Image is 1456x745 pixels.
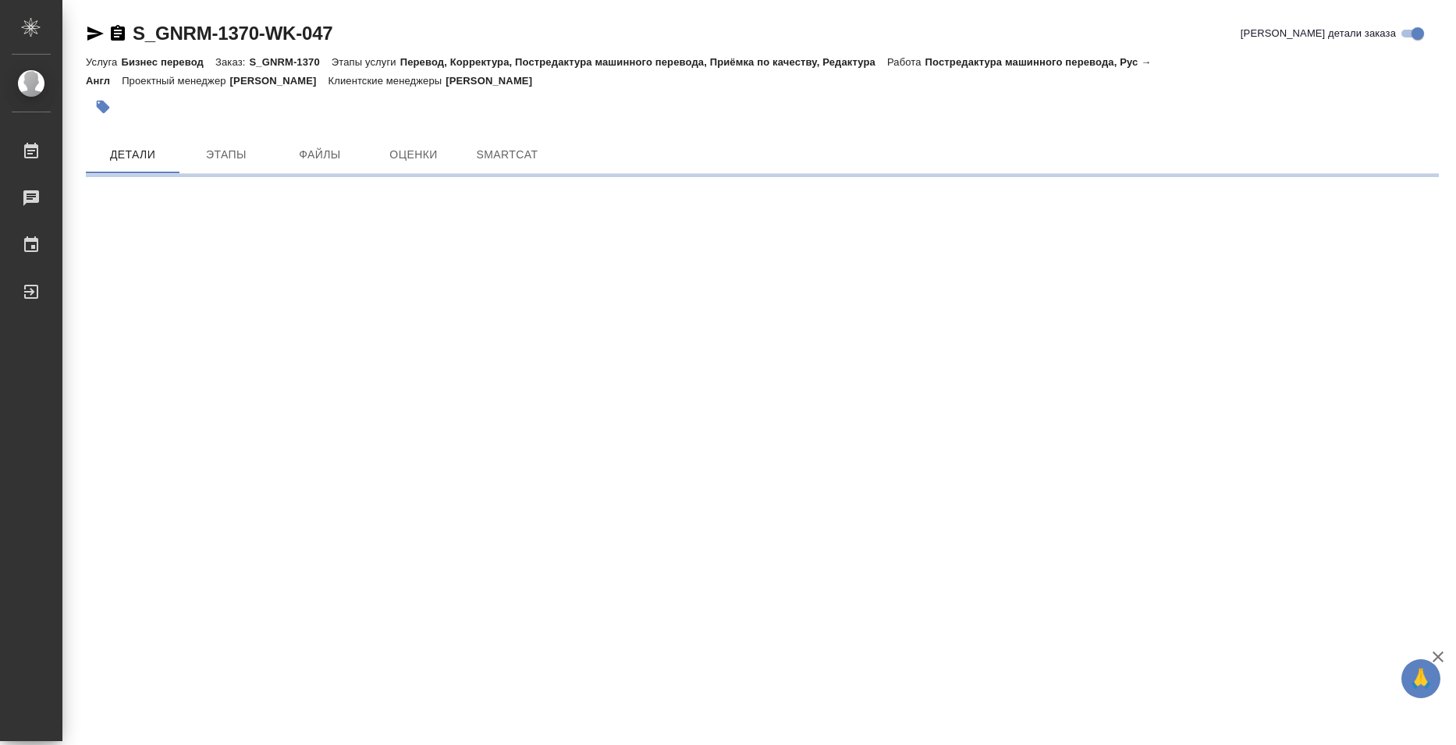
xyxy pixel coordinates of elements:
p: Бизнес перевод [121,56,215,68]
span: Файлы [282,145,357,165]
p: Заказ: [215,56,249,68]
span: Этапы [189,145,264,165]
span: SmartCat [470,145,545,165]
p: Проектный менеджер [122,75,229,87]
span: Детали [95,145,170,165]
span: 🙏 [1408,662,1434,695]
p: [PERSON_NAME] [446,75,544,87]
span: Оценки [376,145,451,165]
button: Скопировать ссылку для ЯМессенджера [86,24,105,43]
button: Скопировать ссылку [108,24,127,43]
button: Добавить тэг [86,90,120,124]
span: [PERSON_NAME] детали заказа [1241,26,1396,41]
button: 🙏 [1401,659,1440,698]
p: Перевод, Корректура, Постредактура машинного перевода, Приёмка по качеству, Редактура [400,56,887,68]
p: Этапы услуги [332,56,400,68]
p: Услуга [86,56,121,68]
p: Работа [887,56,925,68]
a: S_GNRM-1370-WK-047 [133,23,332,44]
p: Клиентские менеджеры [328,75,446,87]
p: [PERSON_NAME] [230,75,328,87]
p: S_GNRM-1370 [249,56,331,68]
